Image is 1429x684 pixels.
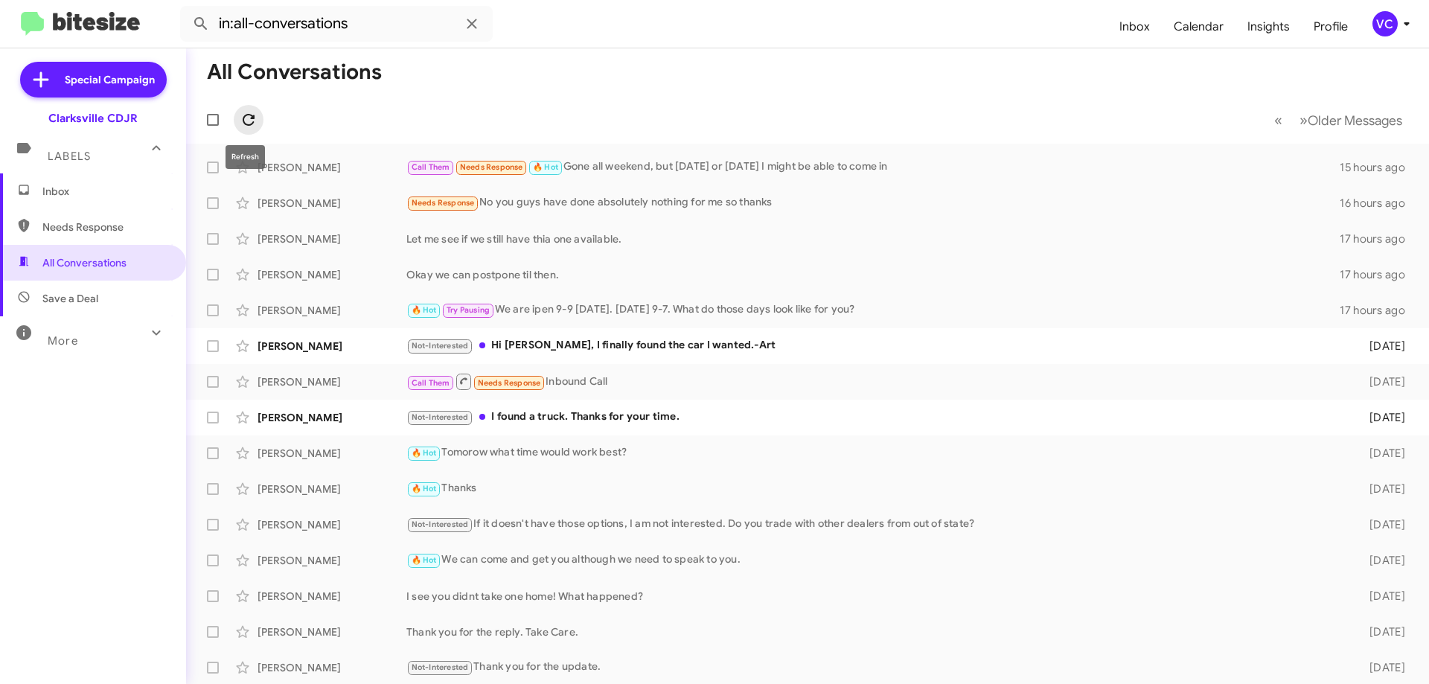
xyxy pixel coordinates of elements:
[1346,374,1417,389] div: [DATE]
[406,159,1340,176] div: Gone all weekend, but [DATE] or [DATE] I might be able to come in
[258,231,406,246] div: [PERSON_NAME]
[20,62,167,98] a: Special Campaign
[406,337,1346,354] div: Hi [PERSON_NAME], I finally found the car I wanted.-Art
[406,624,1346,639] div: Thank you for the reply. Take Care.
[406,589,1346,604] div: I see you didnt take one home! What happened?
[406,372,1346,391] div: Inbound Call
[412,520,469,529] span: Not-Interested
[1346,517,1417,532] div: [DATE]
[258,374,406,389] div: [PERSON_NAME]
[1346,410,1417,425] div: [DATE]
[1340,160,1417,175] div: 15 hours ago
[258,410,406,425] div: [PERSON_NAME]
[258,517,406,532] div: [PERSON_NAME]
[412,662,469,672] span: Not-Interested
[1340,196,1417,211] div: 16 hours ago
[1360,11,1413,36] button: VC
[1107,5,1162,48] a: Inbox
[412,448,437,458] span: 🔥 Hot
[258,660,406,675] div: [PERSON_NAME]
[406,409,1346,426] div: I found a truck. Thanks for your time.
[1372,11,1398,36] div: VC
[447,305,490,315] span: Try Pausing
[207,60,382,84] h1: All Conversations
[258,303,406,318] div: [PERSON_NAME]
[406,444,1346,461] div: Tomorow what time would work best?
[460,162,523,172] span: Needs Response
[1340,303,1417,318] div: 17 hours ago
[1266,105,1411,135] nav: Page navigation example
[412,305,437,315] span: 🔥 Hot
[258,553,406,568] div: [PERSON_NAME]
[1291,105,1411,135] button: Next
[258,339,406,354] div: [PERSON_NAME]
[180,6,493,42] input: Search
[412,378,450,388] span: Call Them
[1265,105,1291,135] button: Previous
[65,72,155,87] span: Special Campaign
[42,184,169,199] span: Inbox
[1346,339,1417,354] div: [DATE]
[1346,624,1417,639] div: [DATE]
[406,231,1340,246] div: Let me see if we still have thia one available.
[1346,589,1417,604] div: [DATE]
[1340,231,1417,246] div: 17 hours ago
[406,267,1340,282] div: Okay we can postpone til then.
[1308,112,1402,129] span: Older Messages
[258,446,406,461] div: [PERSON_NAME]
[412,555,437,565] span: 🔥 Hot
[412,484,437,493] span: 🔥 Hot
[1302,5,1360,48] a: Profile
[258,267,406,282] div: [PERSON_NAME]
[48,111,138,126] div: Clarksville CDJR
[1346,446,1417,461] div: [DATE]
[258,482,406,496] div: [PERSON_NAME]
[48,334,78,348] span: More
[42,220,169,234] span: Needs Response
[258,196,406,211] div: [PERSON_NAME]
[226,145,265,169] div: Refresh
[258,589,406,604] div: [PERSON_NAME]
[412,162,450,172] span: Call Them
[1346,482,1417,496] div: [DATE]
[42,255,127,270] span: All Conversations
[258,624,406,639] div: [PERSON_NAME]
[1235,5,1302,48] a: Insights
[412,341,469,351] span: Not-Interested
[1346,660,1417,675] div: [DATE]
[406,659,1346,676] div: Thank you for the update.
[412,198,475,208] span: Needs Response
[406,516,1346,533] div: If it doesn't have those options, I am not interested. Do you trade with other dealers from out o...
[406,301,1340,319] div: We are ipen 9-9 [DATE]. [DATE] 9-7. What do those days look like for you?
[1346,553,1417,568] div: [DATE]
[258,160,406,175] div: [PERSON_NAME]
[406,194,1340,211] div: No you guys have done absolutely nothing for me so thanks
[42,291,98,306] span: Save a Deal
[412,412,469,422] span: Not-Interested
[533,162,558,172] span: 🔥 Hot
[1162,5,1235,48] a: Calendar
[406,552,1346,569] div: We can come and get you although we need to speak to you.
[1299,111,1308,130] span: »
[478,378,541,388] span: Needs Response
[1274,111,1282,130] span: «
[406,480,1346,497] div: Thanks
[48,150,91,163] span: Labels
[1340,267,1417,282] div: 17 hours ago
